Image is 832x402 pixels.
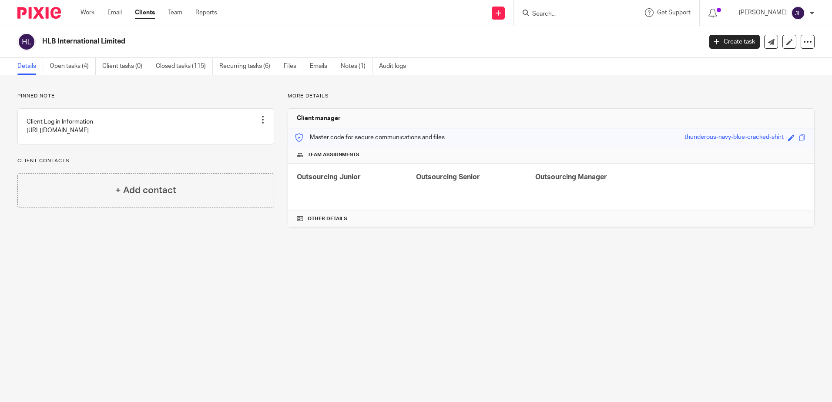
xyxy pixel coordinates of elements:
span: Outsourcing Manager [535,174,607,181]
span: Get Support [657,10,691,16]
h4: + Add contact [115,184,176,197]
a: Open tasks (4) [50,58,96,75]
a: Audit logs [379,58,413,75]
a: Clients [135,8,155,17]
a: Work [81,8,94,17]
a: Closed tasks (115) [156,58,213,75]
a: Send new email [764,35,778,49]
a: Team [168,8,182,17]
a: Email [107,8,122,17]
span: Outsourcing Senior [416,174,480,181]
div: thunderous-navy-blue-cracked-shirt [684,133,784,143]
img: svg%3E [17,33,36,51]
a: Notes (1) [341,58,372,75]
img: Pixie [17,7,61,19]
span: Other details [308,215,347,222]
a: Client tasks (0) [102,58,149,75]
img: svg%3E [791,6,805,20]
a: Recurring tasks (6) [219,58,277,75]
p: [PERSON_NAME] [739,8,787,17]
a: Emails [310,58,334,75]
a: Files [284,58,303,75]
h3: Client manager [297,114,341,123]
p: Pinned note [17,93,274,100]
h2: HLB International Limited [42,37,565,46]
span: Edit code [788,134,795,141]
p: Client contacts [17,157,274,164]
p: Master code for secure communications and files [295,133,445,142]
input: Search [531,10,610,18]
a: Edit client [782,35,796,49]
span: Copy to clipboard [799,134,805,141]
span: Outsourcing Junior [297,174,361,181]
a: Create task [709,35,760,49]
a: Details [17,58,43,75]
a: Reports [195,8,217,17]
span: Team assignments [308,151,359,158]
p: More details [288,93,815,100]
